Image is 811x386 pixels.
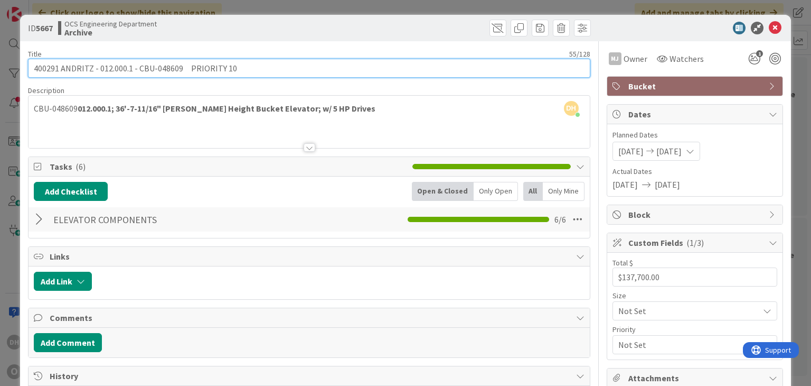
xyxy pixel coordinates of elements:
span: Not Set [618,337,753,352]
span: Actual Dates [612,166,777,177]
label: Title [28,49,42,59]
div: Open & Closed [412,182,474,201]
span: Watchers [669,52,704,65]
div: Priority [612,326,777,333]
button: Add Comment [34,333,102,352]
span: Planned Dates [612,130,777,141]
button: Add Link [34,272,92,291]
span: ( 6 ) [76,161,86,172]
div: MJ [609,52,621,65]
span: Attachments [628,372,763,384]
div: Size [612,292,777,299]
b: 5667 [36,23,53,33]
span: 1 [756,50,763,57]
span: [DATE] [656,145,682,158]
strong: 012.000.1; 36'-7-11/16" [PERSON_NAME] Height Bucket Elevator; w/ 5 HP Drives [78,103,375,114]
span: 6 / 6 [554,213,566,226]
span: Tasks [50,160,407,173]
span: History [50,370,570,382]
label: Total $ [612,258,633,268]
span: Support [22,2,48,14]
span: [DATE] [612,178,638,191]
div: All [523,182,543,201]
div: Only Mine [543,182,584,201]
p: CBU-048609 [34,103,584,115]
div: Only Open [474,182,518,201]
span: Owner [624,52,647,65]
span: [DATE] [618,145,644,158]
span: ( 1/3 ) [686,237,704,248]
span: Block [628,208,763,221]
span: Not Set [618,304,753,318]
span: Description [28,86,64,95]
span: Dates [628,108,763,121]
button: Add Checklist [34,182,108,201]
input: type card name here... [28,59,590,78]
input: Add Checklist... [50,210,287,229]
span: Links [50,250,570,263]
span: Custom Fields [628,236,763,249]
div: 55 / 128 [45,49,590,59]
span: [DATE] [655,178,680,191]
span: Bucket [628,80,763,93]
span: OCS Engineering Department [64,20,157,28]
span: Comments [50,311,570,324]
b: Archive [64,28,157,36]
span: DH [564,101,579,116]
span: ID [28,22,53,34]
